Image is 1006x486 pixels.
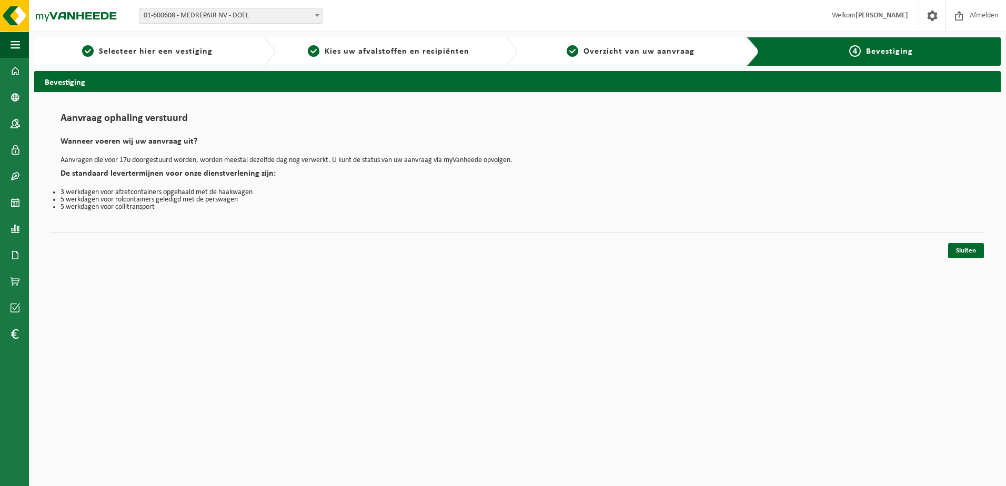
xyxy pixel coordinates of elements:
[948,243,984,258] a: Sluiten
[856,12,908,19] strong: [PERSON_NAME]
[61,169,974,184] h2: De standaard levertermijnen voor onze dienstverlening zijn:
[39,45,255,58] a: 1Selecteer hier een vestiging
[849,45,861,57] span: 4
[61,204,974,211] li: 5 werkdagen voor collitransport
[61,196,974,204] li: 5 werkdagen voor rolcontainers geledigd met de perswagen
[584,47,695,56] span: Overzicht van uw aanvraag
[866,47,913,56] span: Bevestiging
[61,137,974,151] h2: Wanneer voeren wij uw aanvraag uit?
[99,47,213,56] span: Selecteer hier een vestiging
[325,47,469,56] span: Kies uw afvalstoffen en recipiënten
[34,71,1001,92] h2: Bevestiging
[139,8,323,24] span: 01-600608 - MEDREPAIR NV - DOEL
[567,45,578,57] span: 3
[61,113,974,129] h1: Aanvraag ophaling verstuurd
[61,157,974,164] p: Aanvragen die voor 17u doorgestuurd worden, worden meestal dezelfde dag nog verwerkt. U kunt de s...
[139,8,323,23] span: 01-600608 - MEDREPAIR NV - DOEL
[523,45,738,58] a: 3Overzicht van uw aanvraag
[82,45,94,57] span: 1
[61,189,974,196] li: 3 werkdagen voor afzetcontainers opgehaald met de haakwagen
[308,45,319,57] span: 2
[281,45,496,58] a: 2Kies uw afvalstoffen en recipiënten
